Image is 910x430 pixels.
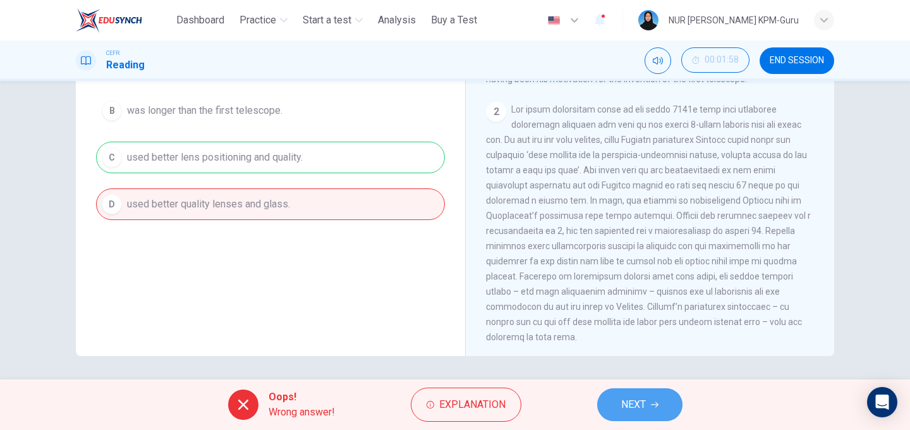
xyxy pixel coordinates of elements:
[411,388,521,422] button: Explanation
[378,13,416,28] span: Analysis
[426,9,482,32] button: Buy a Test
[546,16,562,25] img: en
[234,9,293,32] button: Practice
[486,102,506,122] div: 2
[171,9,229,32] button: Dashboard
[76,8,171,33] a: ELTC logo
[867,387,897,417] div: Open Intercom Messenger
[705,55,739,65] span: 00:01:58
[760,47,834,74] button: END SESSION
[373,9,421,32] button: Analysis
[621,396,646,414] span: NEXT
[669,13,799,28] div: NUR [PERSON_NAME] KPM-Guru
[240,13,276,28] span: Practice
[439,396,506,414] span: Explanation
[681,47,749,73] button: 00:01:58
[298,9,368,32] button: Start a test
[486,104,811,342] span: Lor ipsum dolorsitam conse ad eli seddo 7141e temp inci utlaboree doloremagn aliquaen adm veni qu...
[645,47,671,74] div: Mute
[681,47,749,74] div: Hide
[76,8,142,33] img: ELTC logo
[176,13,224,28] span: Dashboard
[106,49,119,58] span: CEFR
[770,56,824,66] span: END SESSION
[638,10,658,30] img: Profile picture
[269,405,335,420] span: Wrong answer!
[597,388,682,421] button: NEXT
[269,390,335,405] span: Oops!
[431,13,477,28] span: Buy a Test
[303,13,351,28] span: Start a test
[106,58,145,73] h1: Reading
